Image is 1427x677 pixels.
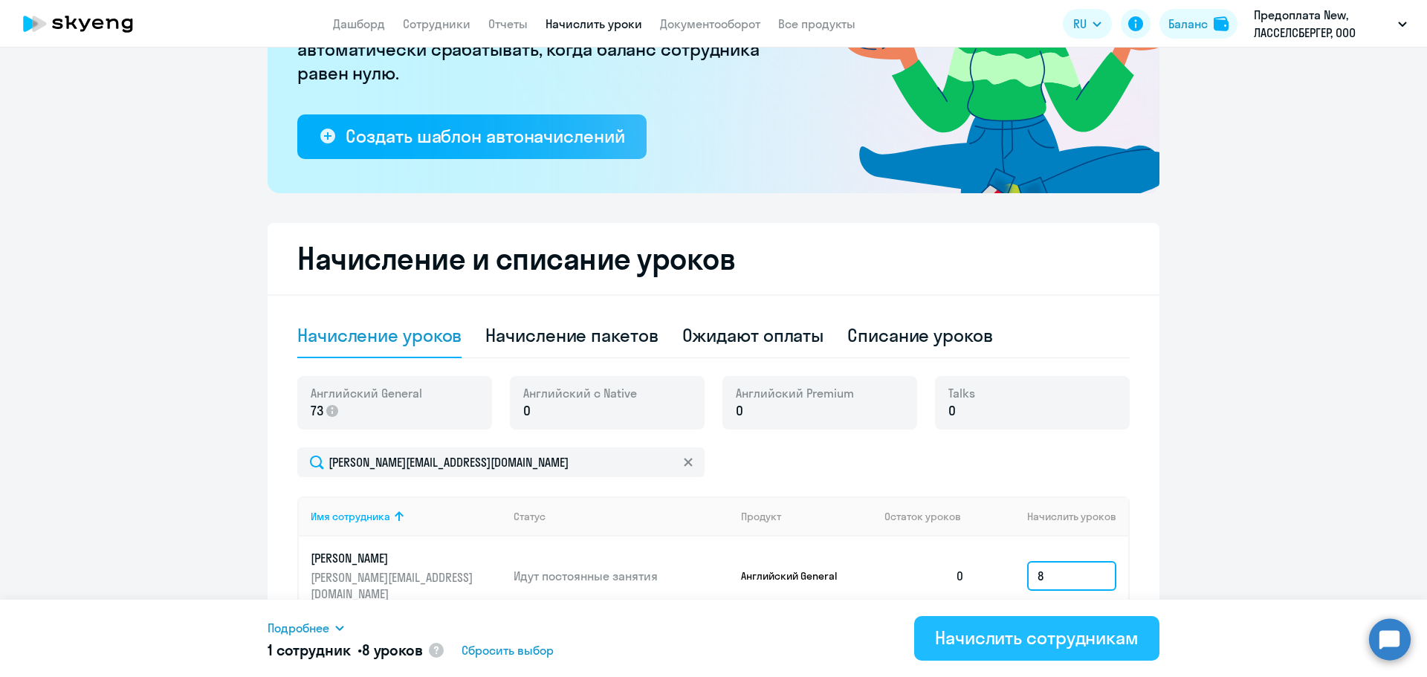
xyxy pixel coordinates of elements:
[847,323,993,347] div: Списание уроков
[1168,15,1208,33] div: Баланс
[297,114,647,159] button: Создать шаблон автоначислений
[297,323,462,347] div: Начисление уроков
[778,16,855,31] a: Все продукты
[873,537,977,615] td: 0
[884,510,961,523] span: Остаток уроков
[346,124,624,148] div: Создать шаблон автоначислений
[514,510,729,523] div: Статус
[948,385,975,401] span: Talks
[741,510,873,523] div: Продукт
[1246,6,1414,42] button: Предоплата New, ЛАССЕЛСБЕРГЕР, ООО
[297,241,1130,276] h2: Начисление и списание уроков
[403,16,470,31] a: Сотрудники
[523,385,637,401] span: Английский с Native
[514,568,729,584] p: Идут постоянные занятия
[884,510,977,523] div: Остаток уроков
[1254,6,1392,42] p: Предоплата New, ЛАССЕЛСБЕРГЕР, ООО
[660,16,760,31] a: Документооборот
[514,510,546,523] div: Статус
[297,447,705,477] input: Поиск по имени, email, продукту или статусу
[268,619,329,637] span: Подробнее
[914,616,1159,661] button: Начислить сотрудникам
[485,323,658,347] div: Начисление пакетов
[948,401,956,421] span: 0
[741,510,781,523] div: Продукт
[977,496,1128,537] th: Начислить уроков
[523,401,531,421] span: 0
[311,550,477,566] p: [PERSON_NAME]
[1159,9,1237,39] button: Балансbalance
[311,401,323,421] span: 73
[546,16,642,31] a: Начислить уроки
[1073,15,1087,33] span: RU
[311,510,502,523] div: Имя сотрудника
[1214,16,1229,31] img: balance
[741,569,852,583] p: Английский General
[311,385,422,401] span: Английский General
[1063,9,1112,39] button: RU
[311,569,477,602] p: [PERSON_NAME][EMAIL_ADDRESS][DOMAIN_NAME]
[682,323,824,347] div: Ожидают оплаты
[268,640,423,661] h5: 1 сотрудник •
[736,401,743,421] span: 0
[488,16,528,31] a: Отчеты
[311,510,390,523] div: Имя сотрудника
[311,550,502,602] a: [PERSON_NAME][PERSON_NAME][EMAIL_ADDRESS][DOMAIN_NAME]
[362,641,423,659] span: 8 уроков
[736,385,854,401] span: Английский Premium
[333,16,385,31] a: Дашборд
[462,641,554,659] span: Сбросить выбор
[935,626,1139,650] div: Начислить сотрудникам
